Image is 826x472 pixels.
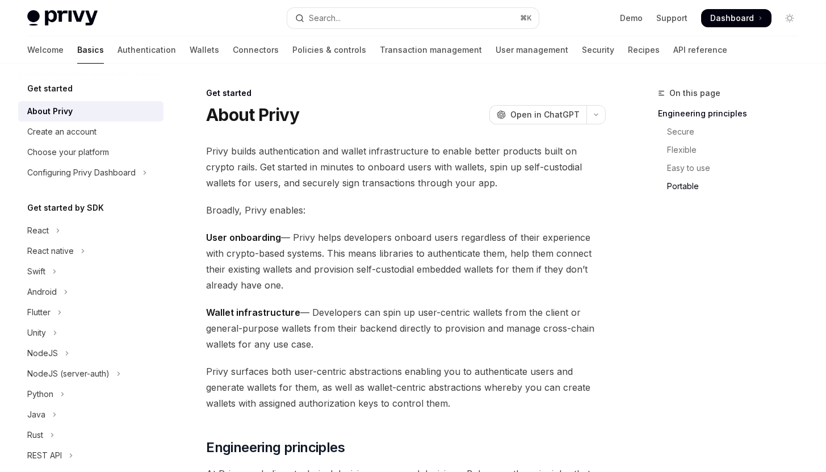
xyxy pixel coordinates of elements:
h5: Get started by SDK [27,201,104,215]
a: Basics [77,36,104,64]
span: Privy builds authentication and wallet infrastructure to enable better products built on crypto r... [206,143,606,191]
img: light logo [27,10,98,26]
div: Create an account [27,125,97,139]
a: Demo [620,12,643,24]
span: Open in ChatGPT [510,109,580,120]
a: Flexible [658,141,808,159]
div: React [27,224,49,237]
div: Rust [27,428,43,442]
div: Java [27,408,45,421]
div: About Privy [27,105,73,118]
button: Toggle NodeJS section [18,343,163,364]
button: Toggle Java section [18,404,163,425]
div: Python [27,387,53,401]
div: REST API [27,449,62,462]
button: Toggle Configuring Privy Dashboard section [18,162,163,183]
a: Policies & controls [292,36,366,64]
span: — Privy helps developers onboard users regardless of their experience with crypto-based systems. ... [206,229,606,293]
a: Easy to use [658,159,808,177]
span: On this page [669,86,720,100]
div: Configuring Privy Dashboard [27,166,136,179]
a: Security [582,36,614,64]
button: Toggle Rust section [18,425,163,445]
a: Choose your platform [18,142,163,162]
button: Open search [287,8,538,28]
a: About Privy [18,101,163,122]
div: Swift [27,265,45,278]
h5: Get started [27,82,73,95]
div: Get started [206,87,606,99]
div: Android [27,285,57,299]
a: Recipes [628,36,660,64]
a: Create an account [18,122,163,142]
a: Secure [658,123,808,141]
strong: Wallet infrastructure [206,307,300,318]
button: Toggle Python section [18,384,163,404]
button: Toggle Android section [18,282,163,302]
h1: About Privy [206,105,299,125]
button: Toggle REST API section [18,445,163,466]
a: User management [496,36,568,64]
div: Flutter [27,306,51,319]
button: Toggle Flutter section [18,302,163,323]
button: Toggle React native section [18,241,163,261]
span: — Developers can spin up user-centric wallets from the client or general-purpose wallets from the... [206,304,606,352]
span: Dashboard [710,12,754,24]
a: Welcome [27,36,64,64]
button: Toggle React section [18,220,163,241]
a: Portable [658,177,808,195]
a: Transaction management [380,36,482,64]
div: NodeJS (server-auth) [27,367,110,381]
a: Engineering principles [658,105,808,123]
button: Open in ChatGPT [489,105,586,124]
span: Broadly, Privy enables: [206,202,606,218]
a: Dashboard [701,9,772,27]
div: React native [27,244,74,258]
div: NodeJS [27,346,58,360]
button: Toggle NodeJS (server-auth) section [18,364,163,384]
a: Support [656,12,687,24]
a: Authentication [118,36,176,64]
button: Toggle Unity section [18,323,163,343]
div: Search... [309,11,341,25]
a: Wallets [190,36,219,64]
button: Toggle dark mode [781,9,799,27]
div: Unity [27,326,46,340]
span: Privy surfaces both user-centric abstractions enabling you to authenticate users and generate wal... [206,364,606,411]
a: Connectors [233,36,279,64]
a: API reference [673,36,727,64]
button: Toggle Swift section [18,261,163,282]
div: Choose your platform [27,145,109,159]
span: ⌘ K [520,14,532,23]
strong: User onboarding [206,232,281,243]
